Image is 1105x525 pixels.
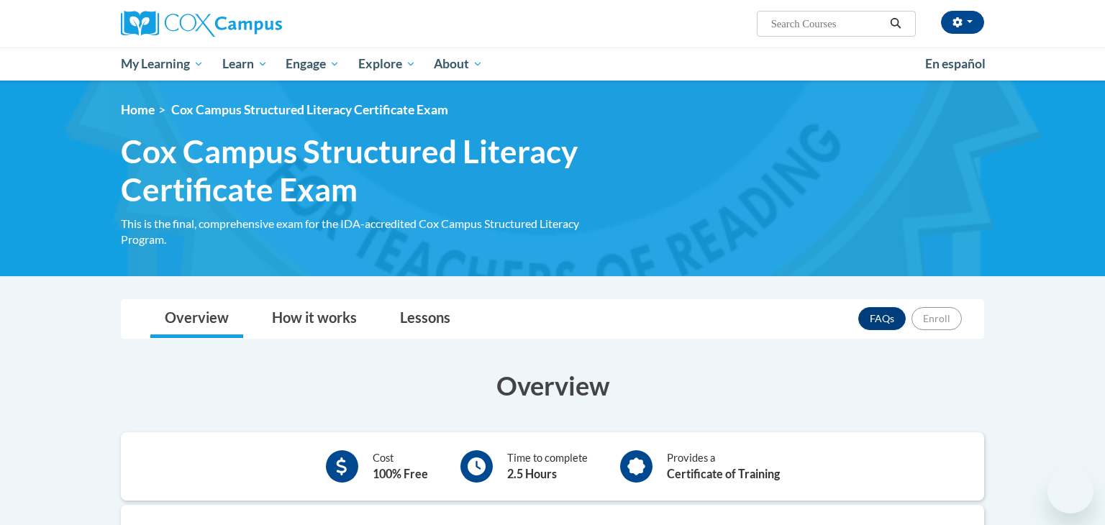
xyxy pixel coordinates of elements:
[916,49,995,79] a: En español
[373,467,428,480] b: 100% Free
[171,102,448,117] span: Cox Campus Structured Literacy Certificate Exam
[667,467,780,480] b: Certificate of Training
[222,55,268,73] span: Learn
[507,467,557,480] b: 2.5 Hours
[99,47,1006,81] div: Main menu
[925,56,986,71] span: En español
[258,300,371,338] a: How it works
[941,11,984,34] button: Account Settings
[121,102,155,117] a: Home
[213,47,277,81] a: Learn
[121,132,617,209] span: Cox Campus Structured Literacy Certificate Exam
[121,367,984,403] h3: Overview
[286,55,340,73] span: Engage
[885,15,906,32] button: Search
[667,450,780,483] div: Provides a
[507,450,588,483] div: Time to complete
[121,55,204,73] span: My Learning
[276,47,349,81] a: Engage
[1047,467,1093,513] iframe: Button to launch messaging window
[358,55,416,73] span: Explore
[150,300,243,338] a: Overview
[858,307,906,330] a: FAQs
[349,47,425,81] a: Explore
[911,307,962,330] button: Enroll
[121,216,617,247] div: This is the final, comprehensive exam for the IDA-accredited Cox Campus Structured Literacy Program.
[770,15,885,32] input: Search Courses
[121,11,282,37] img: Cox Campus
[121,11,394,37] a: Cox Campus
[434,55,483,73] span: About
[425,47,493,81] a: About
[386,300,465,338] a: Lessons
[373,450,428,483] div: Cost
[112,47,213,81] a: My Learning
